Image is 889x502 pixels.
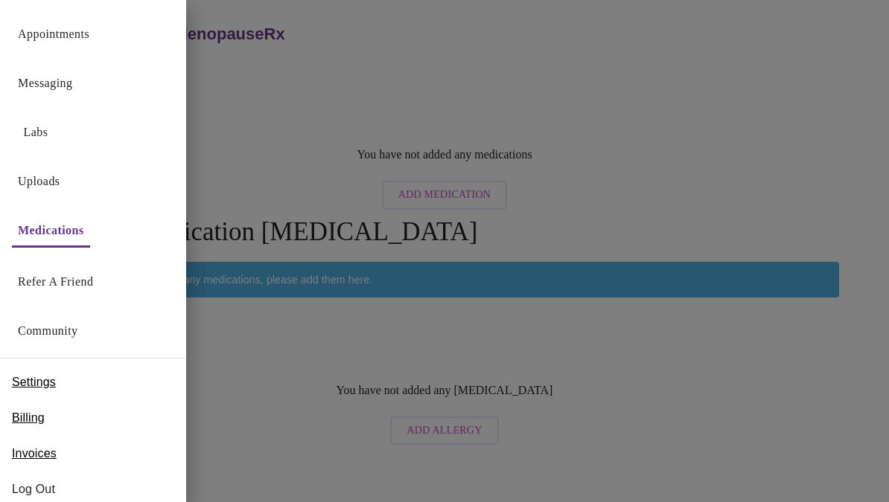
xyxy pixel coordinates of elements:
[12,118,60,147] button: Labs
[12,406,45,430] a: Billing
[18,220,84,241] a: Medications
[12,68,78,98] button: Messaging
[12,19,95,49] button: Appointments
[12,370,56,394] a: Settings
[12,442,57,466] a: Invoices
[12,167,66,196] button: Uploads
[18,321,78,341] a: Community
[12,409,45,427] span: Billing
[12,216,90,248] button: Medications
[12,480,174,498] span: Log Out
[12,267,100,297] button: Refer a Friend
[24,122,48,143] a: Labs
[18,271,94,292] a: Refer a Friend
[18,24,89,45] a: Appointments
[18,171,60,192] a: Uploads
[12,445,57,463] span: Invoices
[12,373,56,391] span: Settings
[12,316,84,346] button: Community
[18,73,72,94] a: Messaging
